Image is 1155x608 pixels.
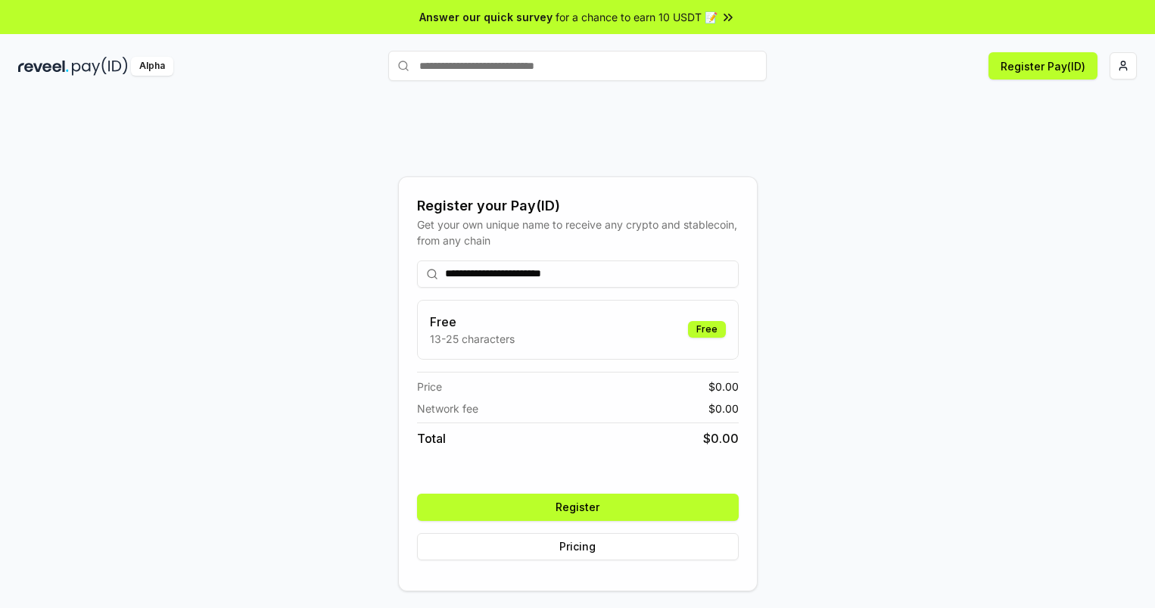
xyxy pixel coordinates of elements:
[703,429,739,447] span: $ 0.00
[688,321,726,338] div: Free
[430,331,515,347] p: 13-25 characters
[417,379,442,394] span: Price
[417,217,739,248] div: Get your own unique name to receive any crypto and stablecoin, from any chain
[72,57,128,76] img: pay_id
[18,57,69,76] img: reveel_dark
[131,57,173,76] div: Alpha
[417,494,739,521] button: Register
[988,52,1097,80] button: Register Pay(ID)
[708,379,739,394] span: $ 0.00
[419,9,553,25] span: Answer our quick survey
[708,401,739,416] span: $ 0.00
[417,429,446,447] span: Total
[417,401,478,416] span: Network fee
[430,313,515,331] h3: Free
[417,533,739,560] button: Pricing
[556,9,718,25] span: for a chance to earn 10 USDT 📝
[417,195,739,217] div: Register your Pay(ID)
